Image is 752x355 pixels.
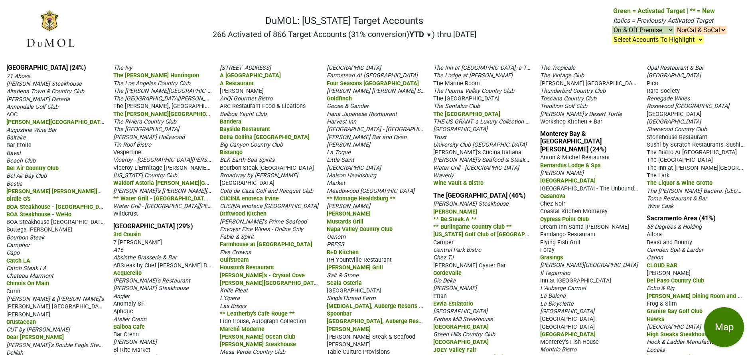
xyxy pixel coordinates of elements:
[6,211,71,218] span: BOA Steakhouse - WeHo
[433,118,596,125] span: THE US GRANT, a Luxury Collection Hotel, [GEOGRAPHIC_DATA]
[6,134,26,141] span: Baltaire
[540,308,594,315] span: [GEOGRAPHIC_DATA]
[540,79,695,87] span: [PERSON_NAME] [GEOGRAPHIC_DATA], by [PERSON_NAME]
[433,230,553,238] span: [US_STATE] Golf Club of [GEOGRAPHIC_DATA]
[327,87,428,94] span: [PERSON_NAME] [PERSON_NAME] Star
[433,270,462,277] span: CordeValle
[220,195,279,202] span: CUCINA enoteca Irvine
[433,324,489,330] span: [GEOGRAPHIC_DATA]
[540,331,596,338] span: [GEOGRAPHIC_DATA]
[113,300,144,307] span: Anomaly SF
[113,261,216,269] span: ABSteak by Chef [PERSON_NAME] Back
[540,111,622,118] span: [PERSON_NAME]'s Desert Turtle
[540,177,596,184] span: [GEOGRAPHIC_DATA]
[327,111,397,118] span: Hana Japanese Restaurant
[540,262,638,269] span: [PERSON_NAME][GEOGRAPHIC_DATA]
[6,296,104,302] span: [PERSON_NAME] & [PERSON_NAME]'s
[327,134,407,141] span: [PERSON_NAME] Bar and Oven
[6,104,58,110] span: Annandale Golf Club
[647,103,729,110] span: Rosewood [GEOGRAPHIC_DATA]
[6,311,50,318] span: [PERSON_NAME]
[6,165,59,172] span: Bel Air Country Club
[6,234,44,241] span: Bourbon Steak
[113,118,176,125] span: The Riviera Country Club
[6,80,82,87] span: [PERSON_NAME] Steakhouse
[6,180,22,187] span: Bestia
[540,292,566,299] span: La Balena
[433,88,514,94] span: The Pauma Valley Country Club
[220,103,306,110] span: ARC Restaurant Food & Libations
[113,202,243,210] span: Water Grill - [GEOGRAPHIC_DATA][PERSON_NAME]
[327,218,363,225] span: Mustards Grill
[433,95,499,102] span: The [GEOGRAPHIC_DATA]
[647,214,716,222] a: Sacramento Area (41%)
[113,308,133,315] span: Aphotic
[433,165,519,171] span: Water Grill - [GEOGRAPHIC_DATA]
[540,65,575,71] span: The Tropicale
[113,126,179,133] span: The [GEOGRAPHIC_DATA]
[327,157,354,163] span: Little Saint
[220,241,312,248] span: Farmhouse at [GEOGRAPHIC_DATA]
[327,118,356,125] span: Harvest Inn
[113,87,223,94] span: The [PERSON_NAME][GEOGRAPHIC_DATA]
[540,239,580,246] span: Flying Fish Grill
[220,111,266,118] span: Balboa Yacht Club
[213,15,476,27] h1: DuMOL: [US_STATE] Target Accounts
[220,88,264,94] span: [PERSON_NAME]
[220,326,264,333] span: Marché Moderne
[113,110,224,118] span: The [PERSON_NAME][GEOGRAPHIC_DATA]
[647,347,665,353] span: Localis
[433,254,454,261] span: Chez TJ
[6,127,57,133] span: Augustine Wine Bar
[647,224,702,230] span: 58 Degrees & Holding
[433,192,526,199] a: The [GEOGRAPHIC_DATA] (46%)
[647,239,692,246] span: Beast and Bounty
[113,347,150,353] span: Bi-Rite Market
[220,80,254,87] span: A Restaurant
[647,180,713,186] span: The Liquor & Wine Grotto
[327,257,392,263] span: RH Yountville Restaurant
[540,316,595,322] span: [GEOGRAPHIC_DATA]
[327,103,369,110] span: Goose & Gander
[704,307,744,347] button: Map
[647,331,711,338] span: High Steaks Steakhouse
[6,88,84,95] span: Altadena Town & Country Club
[220,272,305,279] span: [PERSON_NAME]'s - Crystal Cove
[433,80,480,87] span: The Marine Room
[6,218,106,226] span: BOA Steakhouse [GEOGRAPHIC_DATA]
[220,172,298,179] span: Broadway by [PERSON_NAME]
[327,180,345,186] span: Market
[327,203,370,210] span: [PERSON_NAME]
[409,29,424,39] span: YTD
[433,277,456,284] span: Dio Deka
[647,195,707,202] span: Toma Restaurant & Bar
[220,279,319,286] span: [PERSON_NAME][GEOGRAPHIC_DATA]
[220,287,248,294] span: Knife Pleat
[433,200,509,207] span: [PERSON_NAME] Steakhouse
[540,170,584,177] span: [PERSON_NAME]
[433,72,513,79] span: The Lodge at [PERSON_NAME]
[540,88,606,94] span: Thunderbird Country Club
[433,180,484,186] span: Wine Vault & Bistro
[6,302,107,310] span: [PERSON_NAME] [GEOGRAPHIC_DATA]
[433,149,521,156] span: [PERSON_NAME]'s Cucina Italiana
[647,324,701,330] span: [GEOGRAPHIC_DATA]
[433,111,500,118] span: The [GEOGRAPHIC_DATA]
[6,203,155,210] span: BOA Steakhouse - [GEOGRAPHIC_DATA][PERSON_NAME]
[540,118,602,125] span: Workshop Kitchen + Bar
[647,270,691,277] span: [PERSON_NAME]
[6,173,47,179] span: Bel-Air Bay Club
[113,231,141,238] span: 3rd Cousin
[613,7,715,15] span: Green = Activated Target | ** = New
[113,316,146,323] span: Atelier Crenn
[647,339,732,345] span: Hook & Ladder Manufacturing Co
[327,210,371,217] span: [PERSON_NAME]
[327,272,359,279] span: Salt & Stone
[647,134,707,141] span: Stonehouse Restaurant
[6,96,70,103] span: [PERSON_NAME] Osteria
[433,285,477,292] span: [PERSON_NAME]
[647,157,713,163] span: The [GEOGRAPHIC_DATA]
[327,341,371,348] span: [PERSON_NAME]
[327,72,418,79] span: Farmstead At [GEOGRAPHIC_DATA]
[540,254,563,261] span: Grasings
